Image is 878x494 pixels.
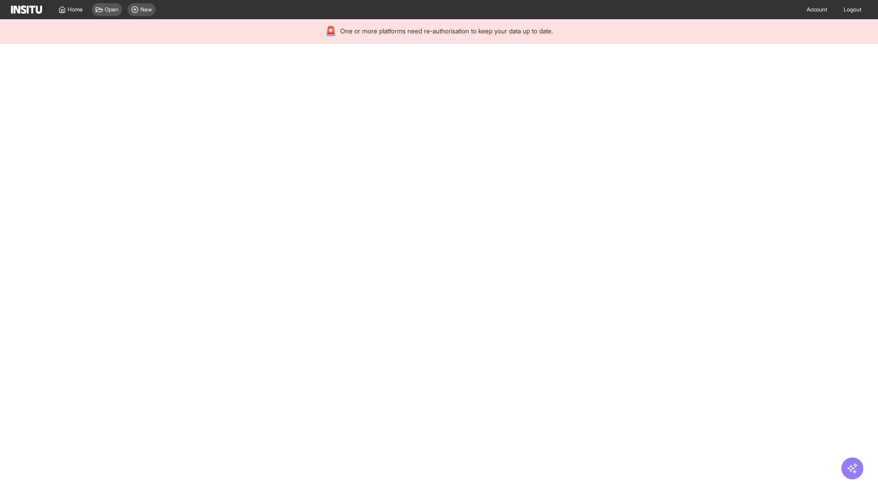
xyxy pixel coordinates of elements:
[11,5,42,14] img: Logo
[68,6,83,13] span: Home
[325,25,337,38] div: 🚨
[340,27,553,36] span: One or more platforms need re-authorisation to keep your data up to date.
[140,6,152,13] span: New
[105,6,118,13] span: Open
